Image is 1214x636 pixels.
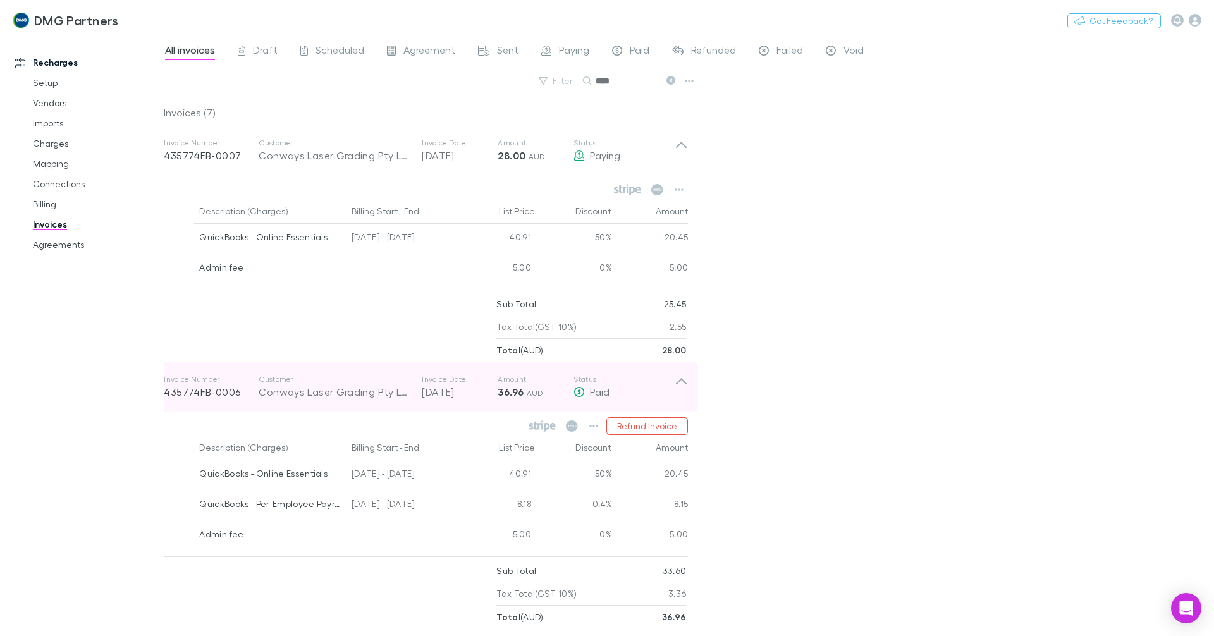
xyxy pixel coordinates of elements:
[20,93,171,113] a: Vendors
[154,125,698,176] div: Invoice Number435774FB-0007CustomerConways Laser Grading Pty LtdInvoice Date[DATE]Amount28.00 AUD...
[460,491,536,521] div: 8.18
[668,582,686,605] p: 3.36
[590,386,610,398] span: Paid
[606,417,688,435] button: Refund Invoice
[691,44,736,60] span: Refunded
[1171,593,1201,623] div: Open Intercom Messenger
[536,254,612,284] div: 0%
[529,152,546,161] span: AUD
[253,44,278,60] span: Draft
[199,460,341,487] div: QuickBooks - Online Essentials
[662,611,687,622] strong: 36.96
[460,224,536,254] div: 40.91
[496,339,543,362] p: ( AUD )
[346,491,460,521] div: [DATE] - [DATE]
[3,52,171,73] a: Recharges
[496,606,543,628] p: ( AUD )
[20,235,171,255] a: Agreements
[460,254,536,284] div: 5.00
[590,149,620,161] span: Paying
[20,194,171,214] a: Billing
[498,138,573,148] p: Amount
[259,384,409,400] div: Conways Laser Grading Pty Ltd
[663,560,687,582] p: 33.60
[20,214,171,235] a: Invoices
[199,521,341,547] div: Admin fee
[497,44,518,60] span: Sent
[496,345,520,355] strong: Total
[403,44,455,60] span: Agreement
[460,521,536,551] div: 5.00
[573,138,675,148] p: Status
[843,44,864,60] span: Void
[199,491,341,517] div: QuickBooks - Per-Employee Payroll Fee | 3 employee paids
[630,44,649,60] span: Paid
[164,374,259,384] p: Invoice Number
[259,148,409,163] div: Conways Laser Grading Pty Ltd
[496,582,577,605] p: Tax Total (GST 10%)
[164,148,259,163] p: 435774FB-0007
[496,293,536,315] p: Sub Total
[20,174,171,194] a: Connections
[20,154,171,174] a: Mapping
[164,384,259,400] p: 435774FB-0006
[259,138,409,148] p: Customer
[20,73,171,93] a: Setup
[612,224,689,254] div: 20.45
[559,44,589,60] span: Paying
[670,315,686,338] p: 2.55
[346,224,460,254] div: [DATE] - [DATE]
[199,224,341,250] div: QuickBooks - Online Essentials
[259,374,409,384] p: Customer
[536,460,612,491] div: 50%
[20,133,171,154] a: Charges
[573,374,675,384] p: Status
[536,224,612,254] div: 50%
[776,44,803,60] span: Failed
[612,460,689,491] div: 20.45
[164,138,259,148] p: Invoice Number
[664,293,687,315] p: 25.45
[498,149,525,162] strong: 28.00
[154,362,698,412] div: Invoice Number435774FB-0006CustomerConways Laser Grading Pty LtdInvoice Date[DATE]Amount36.96 AUD...
[612,491,689,521] div: 8.15
[496,611,520,622] strong: Total
[13,13,29,28] img: DMG Partners's Logo
[498,374,573,384] p: Amount
[165,44,215,60] span: All invoices
[20,113,171,133] a: Imports
[422,138,498,148] p: Invoice Date
[422,374,498,384] p: Invoice Date
[199,254,341,281] div: Admin fee
[34,13,119,28] h3: DMG Partners
[612,521,689,551] div: 5.00
[612,254,689,284] div: 5.00
[460,460,536,491] div: 40.91
[5,5,126,35] a: DMG Partners
[536,491,612,521] div: 0.4%
[498,386,524,398] strong: 36.96
[346,460,460,491] div: [DATE] - [DATE]
[316,44,364,60] span: Scheduled
[527,388,544,398] span: AUD
[536,521,612,551] div: 0%
[496,315,577,338] p: Tax Total (GST 10%)
[422,148,498,163] p: [DATE]
[532,73,580,89] button: Filter
[496,560,536,582] p: Sub Total
[1067,13,1161,28] button: Got Feedback?
[662,345,687,355] strong: 28.00
[422,384,498,400] p: [DATE]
